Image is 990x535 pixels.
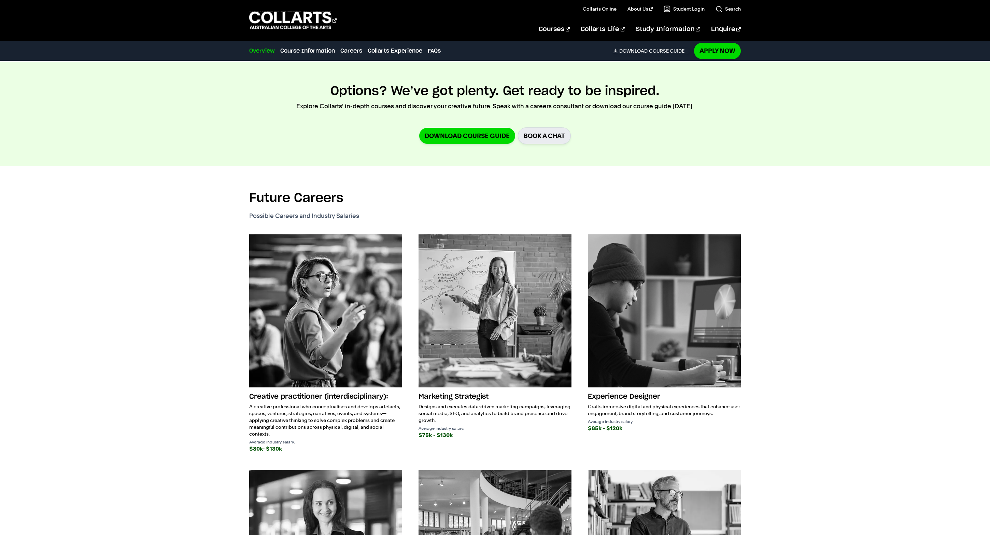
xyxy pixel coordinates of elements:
h3: Experience Designer [588,390,741,403]
div: $85k - $120k [588,424,741,433]
div: $75k - $130k [419,430,571,440]
a: FAQs [428,47,441,55]
p: Average industry salary: [249,440,402,444]
span: Download [619,48,648,54]
a: Apply Now [694,43,741,59]
a: Overview [249,47,275,55]
a: DownloadCourse Guide [613,48,690,54]
a: Careers [340,47,362,55]
p: Average industry salary: [419,426,571,430]
h2: Future Careers [249,191,343,206]
a: Collarts Life [581,18,625,41]
p: Average industry salary: [588,420,741,424]
a: Study Information [636,18,700,41]
a: About Us [627,5,653,12]
a: BOOK A CHAT [518,127,571,144]
a: Course Information [280,47,335,55]
a: Download Course Guide [419,128,515,144]
p: Explore Collarts' in-depth courses and discover your creative future. Speak with a careers consul... [296,101,694,111]
a: Student Login [664,5,705,12]
h2: Options? We’ve got plenty. Get ready to be inspired. [330,84,660,99]
a: Enquire [711,18,741,41]
h3: Marketing Strategist [419,390,571,403]
div: Go to homepage [249,11,337,30]
a: Search [716,5,741,12]
div: $80k- $130k [249,444,402,454]
p: A creative professional who conceptualises and develops artefacts, spaces, ventures, strategies, ... [249,403,402,437]
a: Courses [539,18,570,41]
p: Designs and executes data-driven marketing campaigns, leveraging social media, SEO, and analytics... [419,403,571,424]
h3: Creative practitioner (interdisciplinary): [249,390,402,403]
p: Crafts immersive digital and physical experiences that enhance user engagement, brand storytellin... [588,403,741,417]
a: Collarts Online [583,5,617,12]
p: Possible Careers and Industry Salaries [249,211,390,221]
a: Collarts Experience [368,47,422,55]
